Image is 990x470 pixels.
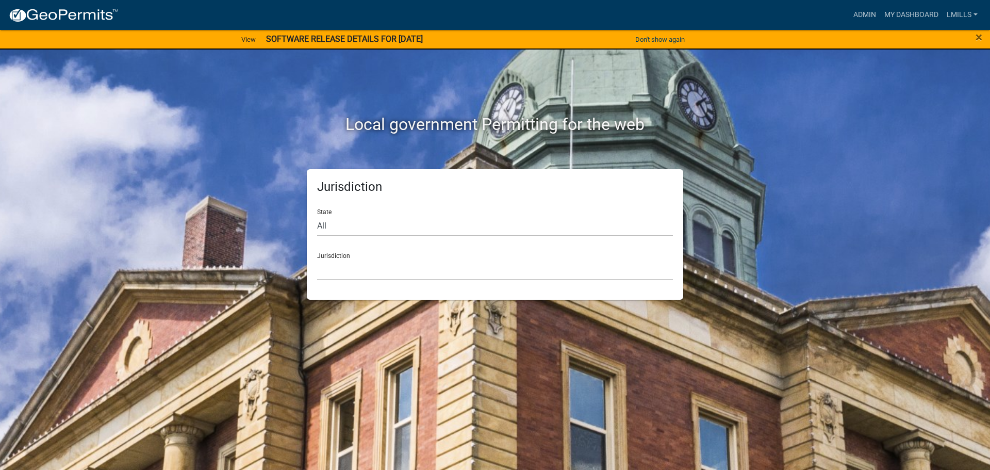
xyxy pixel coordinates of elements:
button: Close [976,31,982,43]
a: My Dashboard [880,5,943,25]
strong: SOFTWARE RELEASE DETAILS FOR [DATE] [266,34,423,44]
h5: Jurisdiction [317,180,673,195]
a: Admin [849,5,880,25]
span: × [976,30,982,44]
button: Don't show again [631,31,689,48]
a: View [237,31,260,48]
a: lmills [943,5,982,25]
h2: Local government Permitting for the web [209,115,781,134]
